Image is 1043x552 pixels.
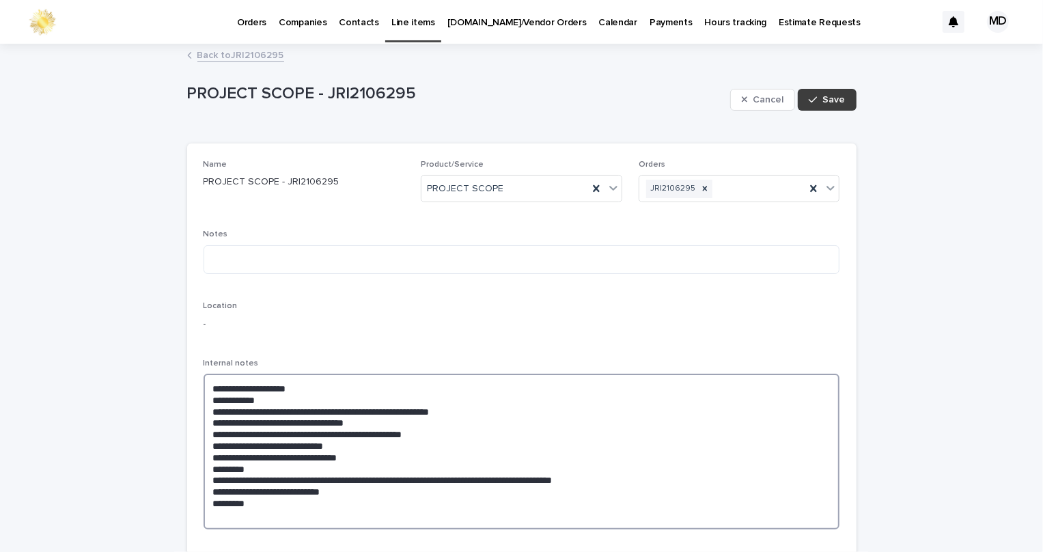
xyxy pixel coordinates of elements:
span: Notes [204,230,228,238]
p: PROJECT SCOPE - JRI2106295 [204,175,405,189]
div: JRI2106295 [646,180,697,198]
p: PROJECT SCOPE - JRI2106295 [187,84,725,104]
span: Internal notes [204,359,259,368]
span: PROJECT SCOPE [427,182,503,196]
button: Cancel [730,89,796,111]
span: Save [823,95,846,105]
p: - [204,317,405,331]
span: Name [204,161,227,169]
img: 0ffKfDbyRa2Iv8hnaAqg [27,8,57,36]
span: Product/Service [421,161,484,169]
span: Cancel [753,95,783,105]
span: Location [204,302,238,310]
a: Back toJRI2106295 [197,46,284,62]
span: Orders [639,161,665,169]
div: MD [987,11,1009,33]
button: Save [798,89,856,111]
